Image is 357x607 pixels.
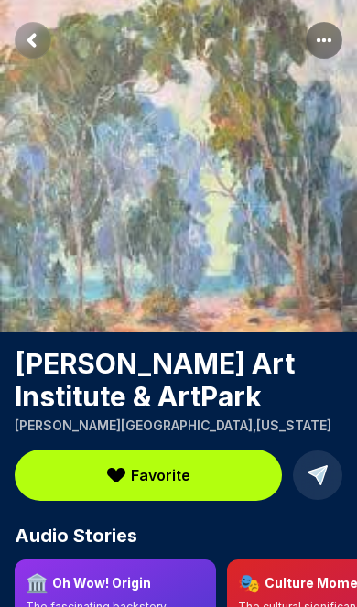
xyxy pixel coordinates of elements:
[15,523,137,548] span: Audio Stories
[306,22,342,59] button: More options
[238,570,261,596] span: 🎭
[131,464,190,486] span: Favorite
[15,417,342,435] p: [PERSON_NAME][GEOGRAPHIC_DATA] , [US_STATE]
[15,450,282,501] button: Favorite
[15,22,51,59] button: Return to previous page
[52,574,151,592] h3: Oh Wow! Origin
[15,347,342,413] h1: [PERSON_NAME] Art Institute & ArtPark
[26,570,49,596] span: 🏛️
